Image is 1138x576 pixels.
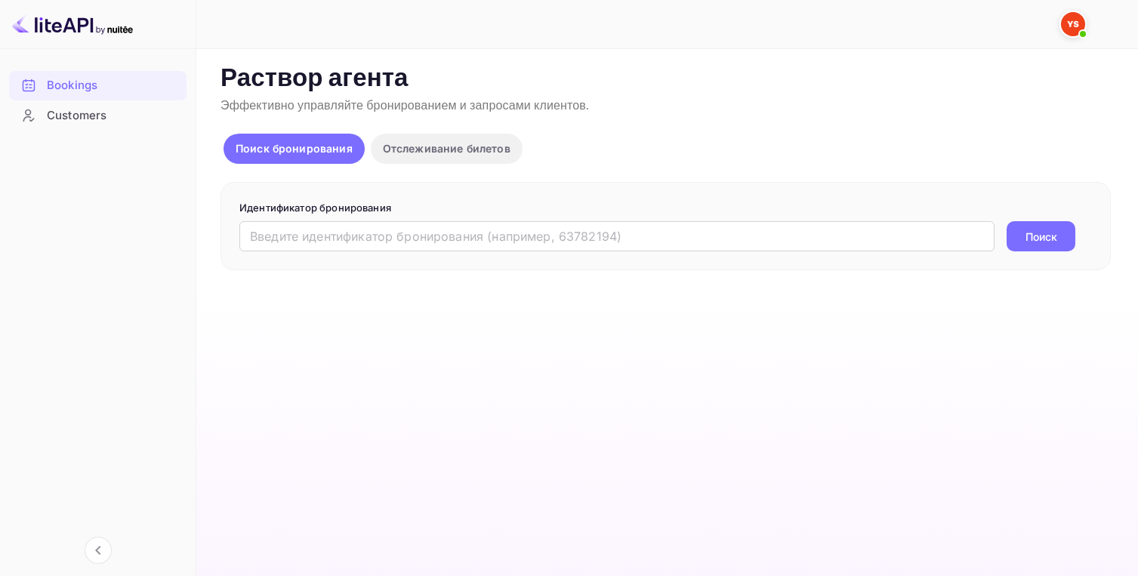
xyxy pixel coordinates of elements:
[383,142,510,155] ya-tr-span: Отслеживание билетов
[239,221,995,251] input: Введите идентификатор бронирования (например, 63782194)
[221,63,409,95] ya-tr-span: Раствор агента
[85,537,112,564] button: Свернуть навигацию
[9,101,187,129] a: Customers
[9,71,187,99] a: Bookings
[236,142,353,155] ya-tr-span: Поиск бронирования
[1025,229,1057,245] ya-tr-span: Поиск
[47,77,179,94] div: Bookings
[47,107,179,125] div: Customers
[221,98,589,114] ya-tr-span: Эффективно управляйте бронированием и запросами клиентов.
[9,101,187,131] div: Customers
[12,12,133,36] img: Логотип LiteAPI
[239,202,391,214] ya-tr-span: Идентификатор бронирования
[1061,12,1085,36] img: Служба Поддержки Яндекса
[9,71,187,100] div: Bookings
[1007,221,1075,251] button: Поиск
